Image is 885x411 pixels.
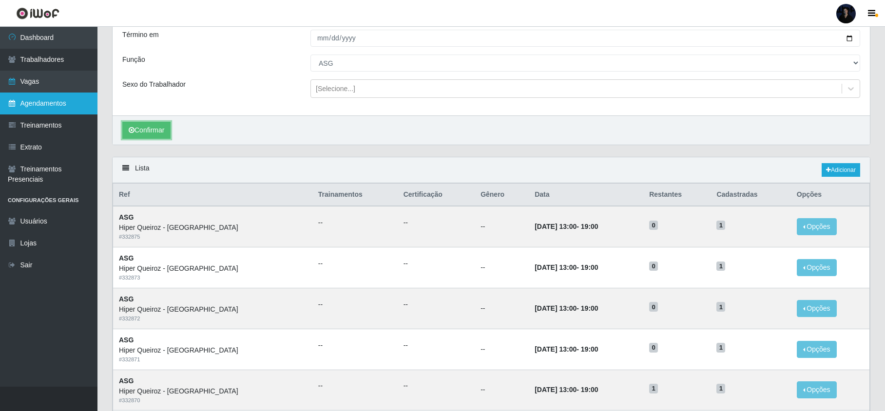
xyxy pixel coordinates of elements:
div: # 332875 [119,233,307,241]
time: 19:00 [581,304,598,312]
div: Hiper Queiroz - [GEOGRAPHIC_DATA] [119,345,307,355]
ul: -- [404,340,469,351]
button: Confirmar [122,122,171,139]
time: [DATE] 13:00 [535,263,577,271]
div: [Selecione...] [316,84,355,94]
span: 1 [649,384,658,393]
th: Restantes [643,184,711,206]
th: Gênero [475,184,529,206]
ul: -- [318,299,392,310]
ul: -- [318,340,392,351]
strong: - [535,304,598,312]
span: 0 [649,221,658,230]
button: Opções [797,381,837,398]
span: 1 [716,343,725,353]
span: 1 [716,384,725,393]
th: Cadastradas [711,184,790,206]
ul: -- [318,381,392,391]
img: CoreUI Logo [16,7,59,19]
span: 0 [649,302,658,312]
input: 00/00/0000 [310,30,860,47]
span: 0 [649,343,658,353]
strong: - [535,345,598,353]
time: 19:00 [581,386,598,393]
ul: -- [404,259,469,269]
div: Hiper Queiroz - [GEOGRAPHIC_DATA] [119,304,307,315]
ul: -- [318,218,392,228]
time: [DATE] 13:00 [535,386,577,393]
div: Hiper Queiroz - [GEOGRAPHIC_DATA] [119,263,307,274]
strong: ASG [119,295,134,303]
div: Hiper Queiroz - [GEOGRAPHIC_DATA] [119,386,307,396]
strong: - [535,223,598,230]
div: # 332872 [119,315,307,323]
span: 1 [716,302,725,312]
th: Data [529,184,643,206]
td: -- [475,206,529,247]
span: 1 [716,221,725,230]
label: Sexo do Trabalhador [122,79,186,90]
time: [DATE] 13:00 [535,223,577,230]
button: Opções [797,259,837,276]
td: -- [475,370,529,411]
strong: - [535,386,598,393]
label: Função [122,55,145,65]
strong: ASG [119,336,134,344]
th: Ref [113,184,312,206]
ul: -- [318,259,392,269]
div: # 332871 [119,355,307,364]
time: 19:00 [581,263,598,271]
span: 0 [649,262,658,271]
time: [DATE] 13:00 [535,345,577,353]
div: Hiper Queiroz - [GEOGRAPHIC_DATA] [119,223,307,233]
th: Trainamentos [312,184,398,206]
time: [DATE] 13:00 [535,304,577,312]
div: # 332873 [119,274,307,282]
ul: -- [404,299,469,310]
strong: ASG [119,213,134,221]
ul: -- [404,218,469,228]
a: Adicionar [822,163,860,177]
strong: - [535,263,598,271]
th: Certificação [398,184,475,206]
time: 19:00 [581,223,598,230]
ul: -- [404,381,469,391]
time: 19:00 [581,345,598,353]
div: Lista [113,157,870,183]
div: # 332870 [119,396,307,405]
button: Opções [797,300,837,317]
strong: ASG [119,377,134,385]
td: -- [475,247,529,288]
button: Opções [797,218,837,235]
td: -- [475,288,529,329]
strong: ASG [119,254,134,262]
td: -- [475,329,529,370]
button: Opções [797,341,837,358]
span: 1 [716,262,725,271]
label: Término em [122,30,159,40]
th: Opções [791,184,870,206]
